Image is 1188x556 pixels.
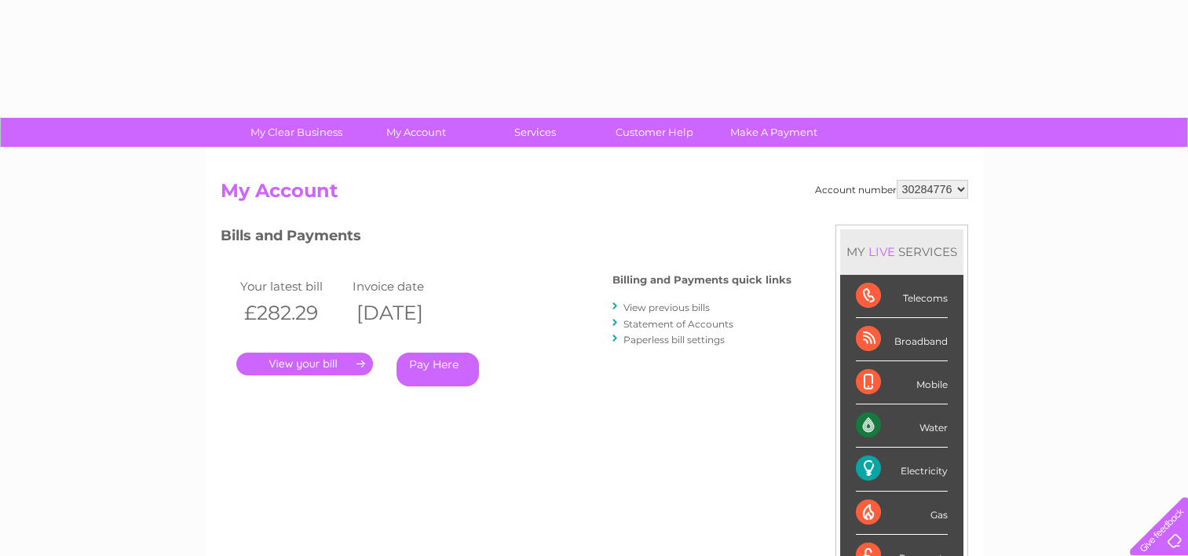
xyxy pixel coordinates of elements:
[856,448,948,491] div: Electricity
[349,297,462,329] th: [DATE]
[590,118,719,147] a: Customer Help
[840,229,963,274] div: MY SERVICES
[470,118,600,147] a: Services
[623,318,733,330] a: Statement of Accounts
[856,404,948,448] div: Water
[856,492,948,535] div: Gas
[612,274,791,286] h4: Billing and Payments quick links
[865,244,898,259] div: LIVE
[351,118,481,147] a: My Account
[623,334,725,346] a: Paperless bill settings
[221,225,791,252] h3: Bills and Payments
[623,302,710,313] a: View previous bills
[397,353,479,386] a: Pay Here
[236,276,349,297] td: Your latest bill
[236,297,349,329] th: £282.29
[815,180,968,199] div: Account number
[221,180,968,210] h2: My Account
[236,353,373,375] a: .
[856,275,948,318] div: Telecoms
[232,118,361,147] a: My Clear Business
[349,276,462,297] td: Invoice date
[709,118,839,147] a: Make A Payment
[856,361,948,404] div: Mobile
[856,318,948,361] div: Broadband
